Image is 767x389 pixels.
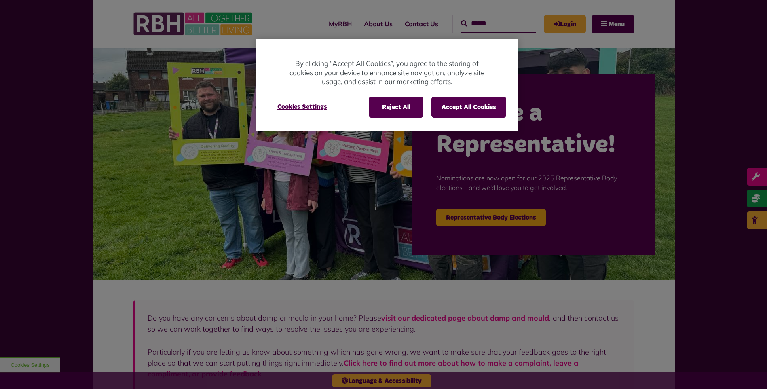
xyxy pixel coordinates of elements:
div: Cookie banner [256,39,518,131]
button: Accept All Cookies [431,97,506,118]
button: Cookies Settings [268,97,337,117]
button: Reject All [369,97,423,118]
div: Privacy [256,39,518,131]
p: By clicking “Accept All Cookies”, you agree to the storing of cookies on your device to enhance s... [288,59,486,87]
